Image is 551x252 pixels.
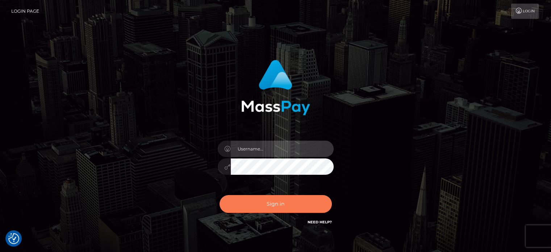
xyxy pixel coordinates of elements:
a: Login Page [11,4,39,19]
input: Username... [231,141,334,157]
button: Consent Preferences [8,233,19,244]
a: Login [511,4,539,19]
img: MassPay Login [241,60,310,115]
img: Revisit consent button [8,233,19,244]
button: Sign in [220,195,332,213]
a: Need Help? [308,220,332,224]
